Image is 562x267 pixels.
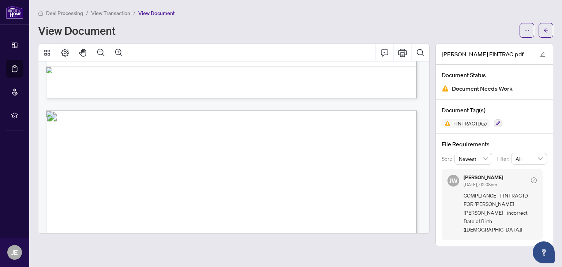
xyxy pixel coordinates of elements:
span: [PERSON_NAME] FINTRAC.pdf [442,50,524,59]
span: edit [540,52,545,57]
h4: Document Tag(s) [442,106,547,114]
p: Sort: [442,155,454,163]
img: logo [6,5,23,19]
span: [DATE], 02:08pm [464,182,497,187]
span: COMPLIANCE - FINTRAC ID FOR [PERSON_NAME] [PERSON_NAME] - incorrect Date of Birth ([DEMOGRAPHIC_D... [464,191,537,234]
span: Deal Processing [46,10,83,16]
span: JW [449,176,458,186]
span: JE [11,247,18,257]
h4: Document Status [442,71,547,79]
img: Status Icon [442,119,450,128]
p: Filter: [497,155,511,163]
span: FINTRAC ID(s) [450,121,490,126]
span: check-circle [531,177,537,183]
span: All [516,153,543,164]
span: View Document [138,10,175,16]
button: Open asap [533,241,555,263]
span: arrow-left [543,28,548,33]
li: / [86,9,88,17]
h5: [PERSON_NAME] [464,175,503,180]
span: Newest [459,153,488,164]
span: ellipsis [524,28,529,33]
span: Document Needs Work [452,84,513,94]
span: View Transaction [91,10,130,16]
h4: File Requirements [442,140,547,148]
h1: View Document [38,25,116,36]
li: / [133,9,135,17]
img: Document Status [442,85,449,92]
span: home [38,11,43,16]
